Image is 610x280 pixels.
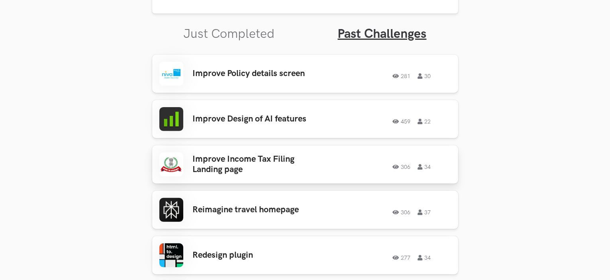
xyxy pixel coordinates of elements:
h3: Reimagine travel homepage [193,205,317,215]
span: 34 [418,164,431,170]
h3: Improve Policy details screen [193,69,317,79]
span: 30 [418,73,431,79]
a: Reimagine travel homepage30637 [152,191,458,229]
h3: Improve Design of AI features [193,114,317,124]
ul: Tabs Interface [152,14,458,42]
a: Improve Income Tax Filing Landing page30634 [152,145,458,184]
a: Improve Policy details screen28130 [152,55,458,93]
span: 306 [393,164,411,170]
span: 459 [393,119,411,124]
a: Redesign plugin27734 [152,236,458,274]
span: 37 [418,210,431,215]
h3: Redesign plugin [193,250,317,260]
span: 34 [418,255,431,260]
a: Improve Design of AI features45922 [152,100,458,138]
span: 281 [393,73,411,79]
h3: Improve Income Tax Filing Landing page [193,154,317,175]
a: Just Completed [184,26,275,42]
span: 277 [393,255,411,260]
span: 22 [418,119,431,124]
a: Past Challenges [338,26,427,42]
span: 306 [393,210,411,215]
